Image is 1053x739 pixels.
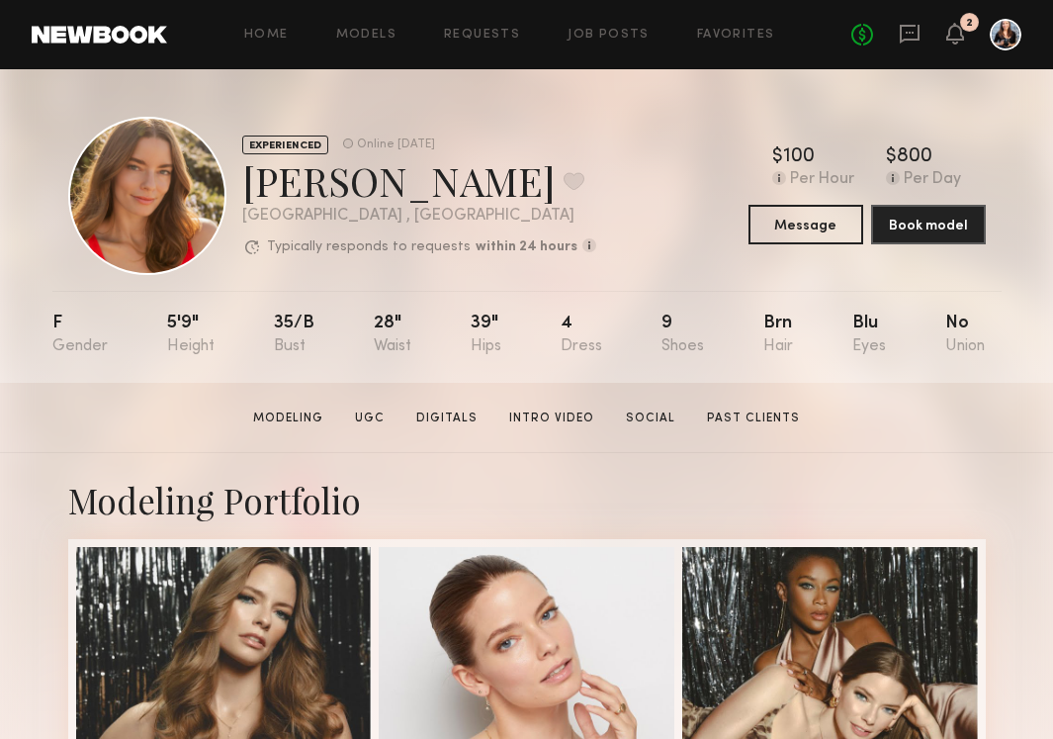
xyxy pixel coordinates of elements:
[897,147,932,167] div: 800
[336,29,396,42] a: Models
[476,240,577,254] b: within 24 hours
[568,29,650,42] a: Job Posts
[783,147,815,167] div: 100
[945,315,985,355] div: No
[763,315,793,355] div: Brn
[852,315,886,355] div: Blu
[444,29,520,42] a: Requests
[274,315,314,355] div: 35/b
[471,315,501,355] div: 39"
[245,410,331,427] a: Modeling
[167,315,215,355] div: 5'9"
[408,410,485,427] a: Digitals
[966,18,973,29] div: 2
[790,171,854,189] div: Per Hour
[904,171,961,189] div: Per Day
[699,410,808,427] a: Past Clients
[244,29,289,42] a: Home
[267,240,471,254] p: Typically responds to requests
[242,154,596,207] div: [PERSON_NAME]
[242,136,328,154] div: EXPERIENCED
[748,205,863,244] button: Message
[661,315,704,355] div: 9
[697,29,775,42] a: Favorites
[347,410,393,427] a: UGC
[52,315,108,355] div: F
[886,147,897,167] div: $
[68,477,986,523] div: Modeling Portfolio
[357,139,435,151] div: Online [DATE]
[242,208,596,225] div: [GEOGRAPHIC_DATA] , [GEOGRAPHIC_DATA]
[772,147,783,167] div: $
[561,315,602,355] div: 4
[618,410,683,427] a: Social
[374,315,411,355] div: 28"
[501,410,602,427] a: Intro Video
[871,205,986,244] button: Book model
